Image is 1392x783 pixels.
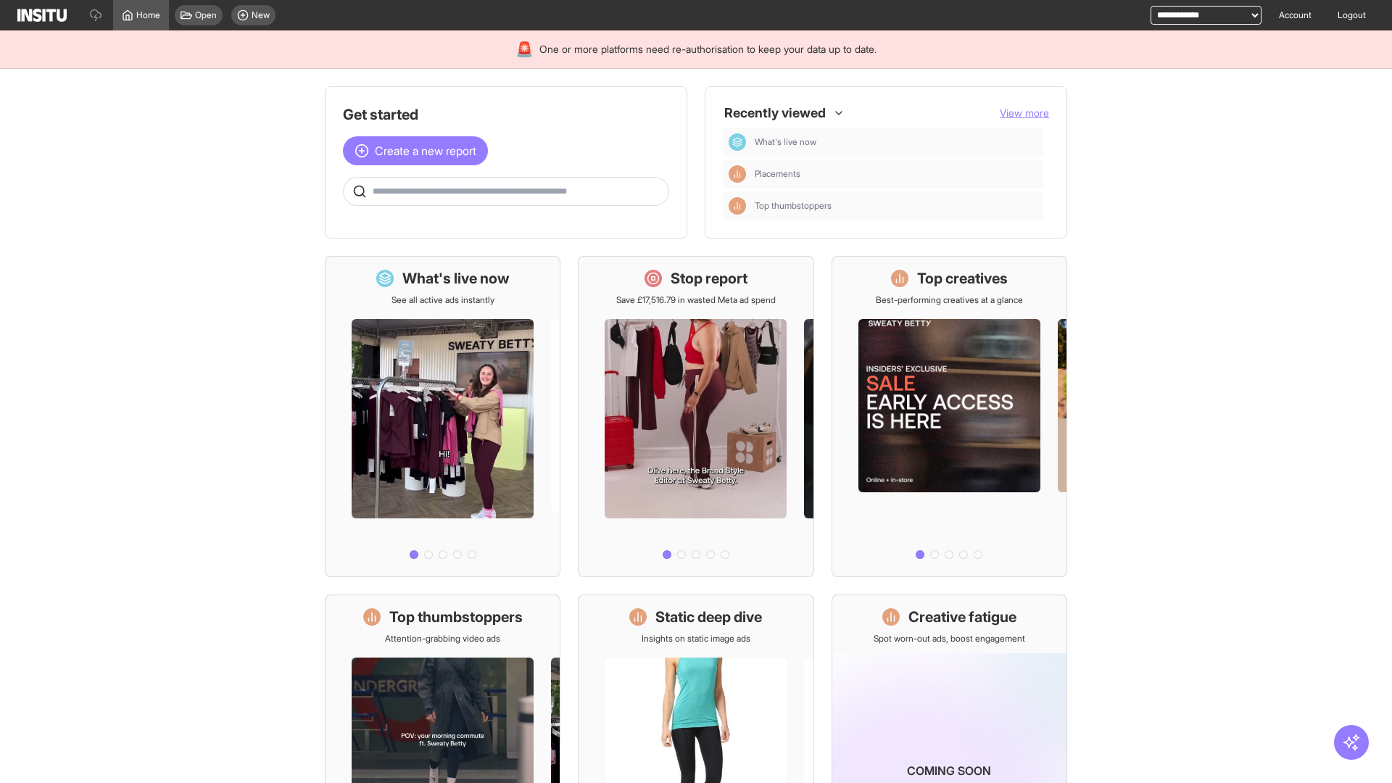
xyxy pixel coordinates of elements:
span: Placements [755,168,800,180]
span: Create a new report [375,142,476,159]
p: Attention-grabbing video ads [385,633,500,645]
span: Top thumbstoppers [755,200,832,212]
p: Insights on static image ads [642,633,750,645]
h1: Static deep dive [655,607,762,627]
p: See all active ads instantly [391,294,494,306]
h1: Top creatives [917,268,1008,289]
div: Insights [729,165,746,183]
h1: What's live now [402,268,510,289]
span: Open [195,9,217,21]
h1: Top thumbstoppers [389,607,523,627]
span: What's live now [755,136,1037,148]
a: What's live nowSee all active ads instantly [325,256,560,577]
a: Top creativesBest-performing creatives at a glance [832,256,1067,577]
a: Stop reportSave £17,516.79 in wasted Meta ad spend [578,256,813,577]
span: One or more platforms need re-authorisation to keep your data up to date. [539,42,877,57]
p: Save £17,516.79 in wasted Meta ad spend [616,294,776,306]
button: Create a new report [343,136,488,165]
span: Top thumbstoppers [755,200,1037,212]
div: Dashboard [729,133,746,151]
span: View more [1000,107,1049,119]
span: New [252,9,270,21]
span: Placements [755,168,1037,180]
h1: Get started [343,104,669,125]
div: Insights [729,197,746,215]
p: Best-performing creatives at a glance [876,294,1023,306]
span: Home [136,9,160,21]
div: 🚨 [515,39,534,59]
h1: Stop report [671,268,747,289]
button: View more [1000,106,1049,120]
span: What's live now [755,136,816,148]
img: Logo [17,9,67,22]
